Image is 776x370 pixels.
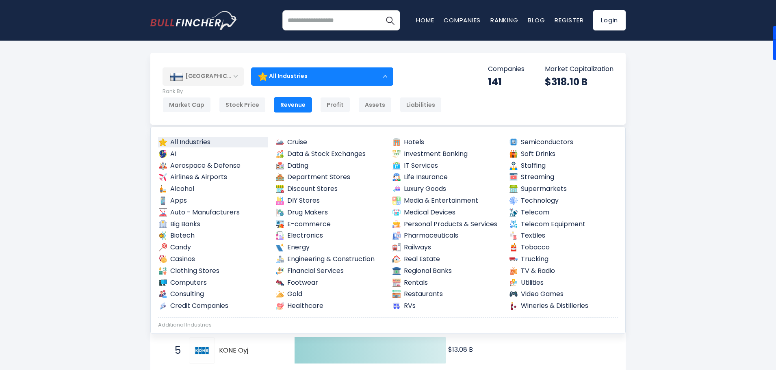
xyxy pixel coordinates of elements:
[158,208,268,218] a: Auto - Manufacturers
[158,184,268,194] a: Alcohol
[158,161,268,171] a: Aerospace & Defense
[545,76,613,88] div: $318.10 B
[158,333,268,343] a: Advertising
[392,278,501,288] a: Rentals
[275,149,385,159] a: Data & Stock Exchanges
[150,11,238,30] img: bullfincher logo
[509,137,618,147] a: Semiconductors
[392,254,501,264] a: Real Estate
[275,208,385,218] a: Drug Makers
[509,301,618,311] a: Wineries & Distilleries
[509,149,618,159] a: Soft Drinks
[275,278,385,288] a: Footwear
[509,231,618,241] a: Textiles
[416,16,434,24] a: Home
[392,172,501,182] a: Life Insurance
[392,208,501,218] a: Medical Devices
[275,161,385,171] a: Dating
[158,172,268,182] a: Airlines & Airports
[380,10,400,30] button: Search
[158,301,268,311] a: Credit Companies
[158,322,618,329] div: Additional Industries
[275,137,385,147] a: Cruise
[392,231,501,241] a: Pharmaceuticals
[509,184,618,194] a: Supermarkets
[275,231,385,241] a: Electronics
[444,16,481,24] a: Companies
[509,266,618,276] a: TV & Radio
[555,16,583,24] a: Register
[509,242,618,253] a: Tobacco
[488,65,525,74] p: Companies
[392,149,501,159] a: Investment Banking
[275,266,385,276] a: Financial Services
[509,333,618,343] a: Renewable Energy
[171,344,179,357] span: 5
[275,242,385,253] a: Energy
[275,289,385,299] a: Gold
[392,161,501,171] a: IT Services
[509,278,618,288] a: Utilities
[158,231,268,241] a: Biotech
[190,339,214,362] img: KONE Oyj
[320,97,350,113] div: Profit
[275,254,385,264] a: Engineering & Construction
[509,289,618,299] a: Video Games
[392,333,501,343] a: Medical Tools
[251,67,393,86] div: All Industries
[509,172,618,182] a: Streaming
[158,289,268,299] a: Consulting
[509,196,618,206] a: Technology
[528,16,545,24] a: Blog
[158,196,268,206] a: Apps
[219,97,266,113] div: Stock Price
[392,242,501,253] a: Railways
[158,278,268,288] a: Computers
[392,289,501,299] a: Restaurants
[158,266,268,276] a: Clothing Stores
[163,67,244,85] div: [GEOGRAPHIC_DATA]
[275,184,385,194] a: Discount Stores
[545,65,613,74] p: Market Capitalization
[392,137,501,147] a: Hotels
[593,10,626,30] a: Login
[488,76,525,88] div: 141
[490,16,518,24] a: Ranking
[163,97,211,113] div: Market Cap
[158,137,268,147] a: All Industries
[358,97,392,113] div: Assets
[400,97,442,113] div: Liabilities
[509,208,618,218] a: Telecom
[392,301,501,311] a: RVs
[275,196,385,206] a: DIY Stores
[448,345,473,354] text: $13.08 B
[275,219,385,229] a: E-commerce
[509,161,618,171] a: Staffing
[163,88,442,95] p: Rank By
[392,184,501,194] a: Luxury Goods
[509,219,618,229] a: Telecom Equipment
[158,149,268,159] a: AI
[392,266,501,276] a: Regional Banks
[509,254,618,264] a: Trucking
[158,219,268,229] a: Big Banks
[275,301,385,311] a: Healthcare
[158,254,268,264] a: Casinos
[392,196,501,206] a: Media & Entertainment
[158,242,268,253] a: Candy
[219,346,280,355] span: KONE Oyj
[275,172,385,182] a: Department Stores
[392,219,501,229] a: Personal Products & Services
[274,97,312,113] div: Revenue
[275,333,385,343] a: Farming Supplies
[150,11,238,30] a: Go to homepage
